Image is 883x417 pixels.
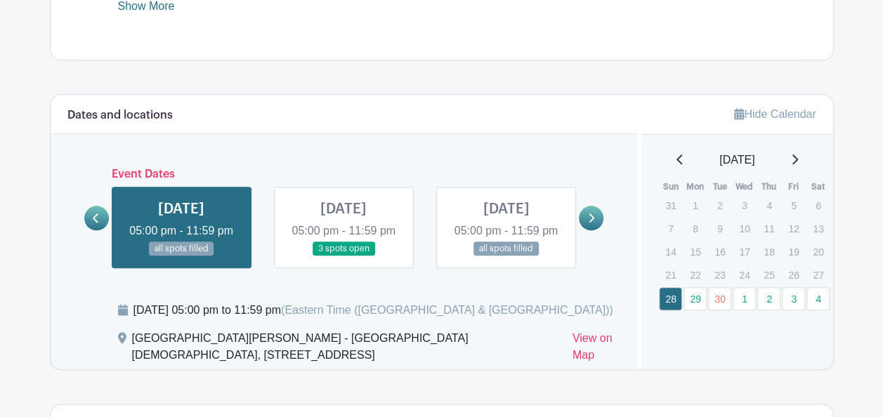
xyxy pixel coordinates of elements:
p: 27 [806,264,830,286]
th: Tue [707,180,732,194]
p: 12 [782,218,805,239]
p: 17 [733,241,756,263]
th: Sat [806,180,830,194]
th: Mon [683,180,707,194]
p: 3 [733,194,756,216]
span: (Eastern Time ([GEOGRAPHIC_DATA] & [GEOGRAPHIC_DATA])) [281,304,613,316]
th: Thu [757,180,781,194]
a: 28 [659,287,682,310]
a: 2 [757,287,780,310]
p: 18 [757,241,780,263]
p: 26 [782,264,805,286]
a: 30 [708,287,731,310]
p: 14 [659,241,682,263]
a: 1 [733,287,756,310]
p: 15 [683,241,707,263]
a: 3 [782,287,805,310]
p: 10 [733,218,756,239]
div: [GEOGRAPHIC_DATA][PERSON_NAME] - [GEOGRAPHIC_DATA][DEMOGRAPHIC_DATA], [STREET_ADDRESS] [132,330,561,369]
p: 8 [683,218,707,239]
p: 4 [757,194,780,216]
p: 7 [659,218,682,239]
a: 29 [683,287,707,310]
th: Fri [781,180,806,194]
p: 16 [708,241,731,263]
h6: Event Dates [109,168,580,181]
span: [DATE] [719,152,754,168]
p: 24 [733,264,756,286]
th: Wed [732,180,757,194]
a: 4 [806,287,830,310]
p: 6 [806,194,830,216]
p: 11 [757,218,780,239]
p: 21 [659,264,682,286]
h6: Dates and locations [67,109,173,122]
p: 20 [806,241,830,263]
p: 1 [683,194,707,216]
div: [DATE] 05:00 pm to 11:59 pm [133,302,613,319]
p: 23 [708,264,731,286]
p: 22 [683,264,707,286]
p: 31 [659,194,682,216]
a: View on Map [573,330,620,369]
p: 5 [782,194,805,216]
p: 9 [708,218,731,239]
p: 25 [757,264,780,286]
a: Hide Calendar [734,108,816,120]
p: 2 [708,194,731,216]
p: 13 [806,218,830,239]
th: Sun [658,180,683,194]
p: 19 [782,241,805,263]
